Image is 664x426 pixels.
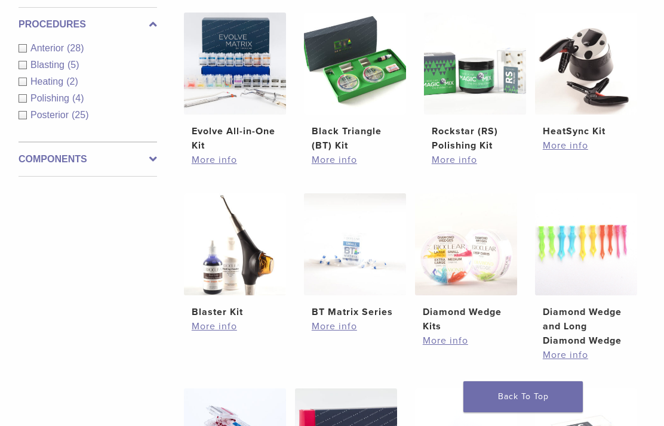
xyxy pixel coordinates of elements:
a: HeatSync KitHeatSync Kit [535,13,637,138]
h2: BT Matrix Series [312,305,398,319]
h2: Evolve All-in-One Kit [192,124,278,153]
span: (5) [67,60,79,70]
a: Diamond Wedge KitsDiamond Wedge Kits [415,193,517,334]
a: More info [423,334,509,348]
a: Evolve All-in-One KitEvolve All-in-One Kit [184,13,286,153]
a: More info [312,319,398,334]
a: Black Triangle (BT) KitBlack Triangle (BT) Kit [304,13,406,153]
img: Diamond Wedge and Long Diamond Wedge [535,193,637,295]
img: Rockstar (RS) Polishing Kit [424,13,526,115]
span: Anterior [30,43,67,53]
h2: Diamond Wedge and Long Diamond Wedge [543,305,629,348]
a: Diamond Wedge and Long Diamond WedgeDiamond Wedge and Long Diamond Wedge [535,193,637,348]
a: More info [432,153,518,167]
span: Posterior [30,110,72,120]
h2: Blaster Kit [192,305,278,319]
h2: Black Triangle (BT) Kit [312,124,398,153]
a: More info [192,319,278,334]
h2: Diamond Wedge Kits [423,305,509,334]
img: Blaster Kit [184,193,286,295]
a: More info [543,138,629,153]
label: Procedures [19,17,157,32]
a: BT Matrix SeriesBT Matrix Series [304,193,406,319]
label: Components [19,152,157,166]
a: More info [312,153,398,167]
span: Heating [30,76,66,87]
span: Polishing [30,93,72,103]
a: Rockstar (RS) Polishing KitRockstar (RS) Polishing Kit [424,13,526,153]
img: Black Triangle (BT) Kit [304,13,406,115]
img: Evolve All-in-One Kit [184,13,286,115]
a: Blaster KitBlaster Kit [184,193,286,319]
a: More info [192,153,278,167]
h2: Rockstar (RS) Polishing Kit [432,124,518,153]
a: Back To Top [463,381,583,412]
span: (25) [72,110,88,120]
span: (4) [72,93,84,103]
img: Diamond Wedge Kits [415,193,517,295]
h2: HeatSync Kit [543,124,629,138]
a: More info [543,348,629,362]
span: Blasting [30,60,67,70]
span: (2) [66,76,78,87]
img: BT Matrix Series [304,193,406,295]
span: (28) [67,43,84,53]
img: HeatSync Kit [535,13,637,115]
